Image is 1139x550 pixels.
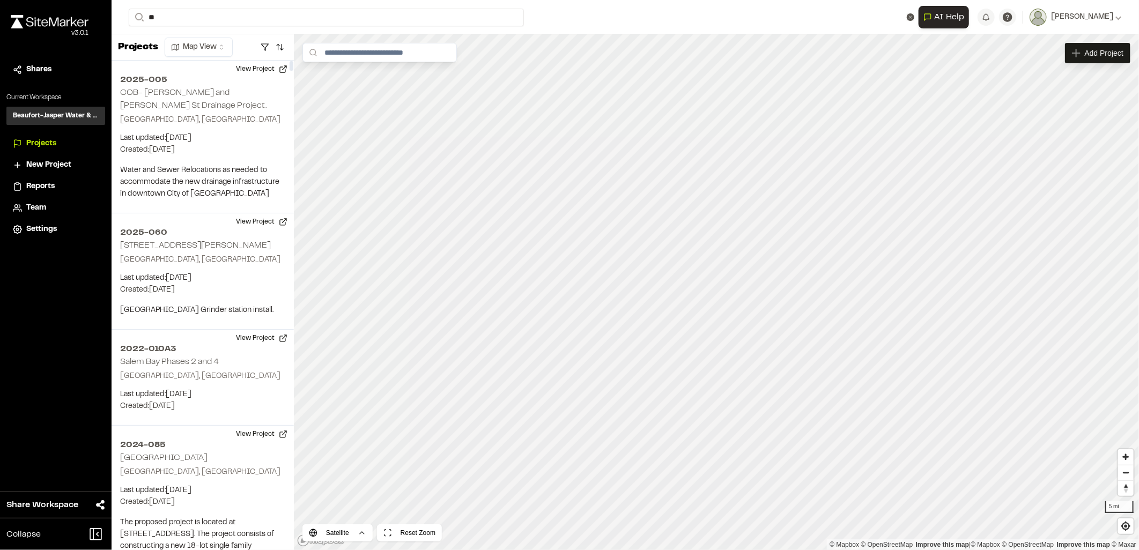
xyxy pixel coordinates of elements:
[120,358,219,366] h2: Salem Bay Phases 2 and 4
[1030,9,1047,26] img: User
[1057,541,1110,548] a: Improve this map
[120,400,285,412] p: Created: [DATE]
[907,13,914,21] button: Clear text
[6,93,105,102] p: Current Workspace
[6,528,41,541] span: Collapse
[13,224,99,235] a: Settings
[302,524,373,541] button: Satellite
[120,389,285,400] p: Last updated: [DATE]
[1118,465,1134,480] span: Zoom out
[297,534,344,547] a: Mapbox logo
[120,304,285,316] p: [GEOGRAPHIC_DATA] Grinder station install.
[118,40,158,55] p: Projects
[120,272,285,284] p: Last updated: [DATE]
[120,485,285,496] p: Last updated: [DATE]
[1118,480,1134,496] button: Reset bearing to north
[1105,501,1134,513] div: 5 mi
[861,541,913,548] a: OpenStreetMap
[120,242,271,249] h2: [STREET_ADDRESS][PERSON_NAME]
[1030,9,1122,26] button: [PERSON_NAME]
[26,224,57,235] span: Settings
[11,28,88,38] div: Oh geez...please don't...
[120,165,285,200] p: Water and Sewer Relocations as needed to accommodate the new drainage infrastructure in downtown ...
[26,159,71,171] span: New Project
[120,73,285,86] h2: 2025-005
[13,64,99,76] a: Shares
[120,466,285,478] p: [GEOGRAPHIC_DATA], [GEOGRAPHIC_DATA]
[1085,48,1123,58] span: Add Project
[1112,541,1136,548] a: Maxar
[934,11,964,24] span: AI Help
[1118,449,1134,465] button: Zoom in
[13,111,99,121] h3: Beaufort-Jasper Water & Sewer Authority
[120,254,285,266] p: [GEOGRAPHIC_DATA], [GEOGRAPHIC_DATA]
[916,541,969,548] a: Map feedback
[1118,518,1134,534] button: Find my location
[120,284,285,296] p: Created: [DATE]
[13,181,99,192] a: Reports
[26,64,51,76] span: Shares
[13,138,99,150] a: Projects
[120,370,285,382] p: [GEOGRAPHIC_DATA], [GEOGRAPHIC_DATA]
[26,138,56,150] span: Projects
[230,330,294,347] button: View Project
[1118,465,1134,480] button: Zoom out
[230,426,294,443] button: View Project
[120,144,285,156] p: Created: [DATE]
[11,15,88,28] img: rebrand.png
[26,202,46,214] span: Team
[1051,11,1113,23] span: [PERSON_NAME]
[120,89,267,109] h2: COB- [PERSON_NAME] and [PERSON_NAME] St Drainage Project.
[129,9,148,26] button: Search
[13,159,99,171] a: New Project
[919,6,969,28] button: Open AI Assistant
[13,202,99,214] a: Team
[120,343,285,355] h2: 2022-010A3
[120,454,208,462] h2: [GEOGRAPHIC_DATA]
[971,541,1000,548] a: Mapbox
[120,132,285,144] p: Last updated: [DATE]
[120,226,285,239] h2: 2025-060
[120,114,285,126] p: [GEOGRAPHIC_DATA], [GEOGRAPHIC_DATA]
[830,541,859,548] a: Mapbox
[377,524,442,541] button: Reset Zoom
[120,438,285,451] h2: 2024-085
[830,539,1136,550] div: |
[26,181,55,192] span: Reports
[1002,541,1054,548] a: OpenStreetMap
[6,499,78,511] span: Share Workspace
[919,6,973,28] div: Open AI Assistant
[120,496,285,508] p: Created: [DATE]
